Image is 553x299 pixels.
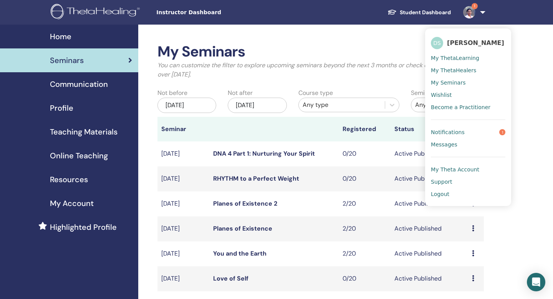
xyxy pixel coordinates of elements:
span: My ThetaLearning [431,55,479,61]
div: [DATE] [157,98,216,113]
label: Not after [228,88,253,98]
a: Student Dashboard [381,5,457,20]
td: 2/20 [339,216,391,241]
td: Active Published [391,266,468,291]
p: You can customize the filter to explore upcoming seminars beyond the next 3 months or check out s... [157,61,484,79]
td: 0/20 [339,141,391,166]
td: Active Published [391,166,468,191]
span: Resources [50,174,88,185]
th: Seminar [157,117,209,141]
a: Planes of Existence [213,224,272,233]
span: 1 [499,129,505,135]
a: You and the Earth [213,249,267,257]
a: Notifications1 [431,126,505,138]
a: Planes of Existence 2 [213,199,277,208]
td: [DATE] [157,141,209,166]
span: My ThetaHealers [431,67,476,74]
span: Instructor Dashboard [156,8,272,17]
td: [DATE] [157,216,209,241]
td: 2/20 [339,241,391,266]
span: DS [431,37,443,49]
label: Seminar status [411,88,453,98]
td: 0/20 [339,166,391,191]
th: Registered [339,117,391,141]
th: Status [391,117,468,141]
a: My ThetaLearning [431,52,505,64]
span: 1 [472,3,478,9]
ul: 1 [425,28,511,206]
td: Active Published [391,191,468,216]
span: My Seminars [431,79,465,86]
span: My Account [50,198,94,209]
span: Seminars [50,55,84,66]
span: Notifications [431,129,465,136]
label: Course type [298,88,333,98]
span: Support [431,178,452,185]
a: My Theta Account [431,163,505,176]
span: [PERSON_NAME] [447,39,504,47]
span: Communication [50,78,108,90]
img: default.jpg [463,6,475,18]
span: Become a Practitioner [431,104,490,111]
span: Online Teaching [50,150,108,161]
a: Logout [431,188,505,200]
td: [DATE] [157,191,209,216]
img: logo.png [51,4,142,21]
td: Active Published [391,216,468,241]
a: Messages [431,138,505,151]
a: My ThetaHealers [431,64,505,76]
a: My Seminars [431,76,505,89]
span: Messages [431,141,457,148]
td: [DATE] [157,266,209,291]
div: Any status [415,100,465,110]
div: Open Intercom Messenger [527,273,545,291]
td: Active Published [391,241,468,266]
a: Love of Self [213,274,248,282]
a: DS[PERSON_NAME] [431,34,505,52]
a: Wishlist [431,89,505,101]
a: Support [431,176,505,188]
span: Teaching Materials [50,126,118,138]
img: graduation-cap-white.svg [387,9,397,15]
div: [DATE] [228,98,286,113]
label: Not before [157,88,187,98]
td: 0/20 [339,266,391,291]
div: Any type [303,100,381,110]
h2: My Seminars [157,43,484,61]
span: Home [50,31,71,42]
a: DNA 4 Part 1: Nurturing Your Spirit [213,149,315,158]
span: Wishlist [431,91,452,98]
td: 2/20 [339,191,391,216]
a: Become a Practitioner [431,101,505,113]
span: Profile [50,102,73,114]
td: [DATE] [157,241,209,266]
span: Highlighted Profile [50,221,117,233]
span: My Theta Account [431,166,479,173]
td: Active Published [391,141,468,166]
td: [DATE] [157,166,209,191]
span: Logout [431,191,449,198]
a: RHYTHM to a Perfect Weight [213,174,299,183]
